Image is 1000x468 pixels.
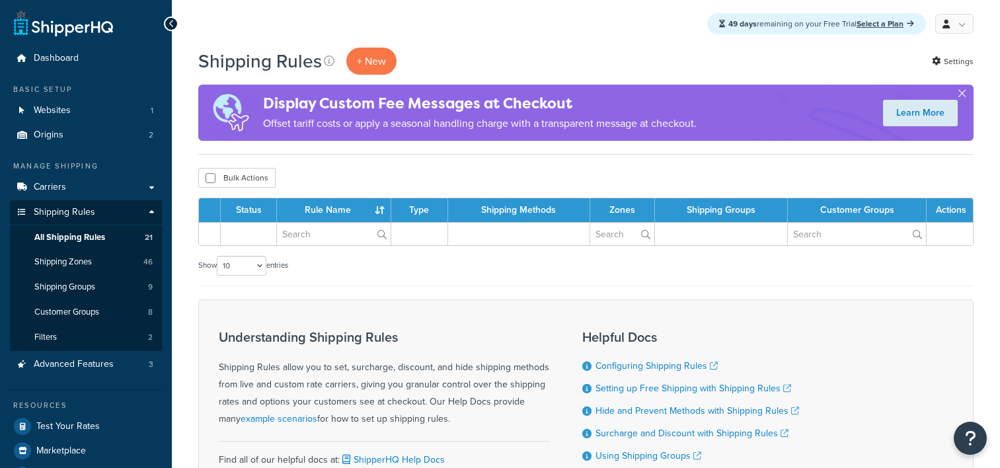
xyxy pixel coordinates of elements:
[151,105,153,116] span: 1
[219,330,549,428] div: Shipping Rules allow you to set, surcharge, discount, and hide shipping methods from live and cus...
[10,275,162,299] a: Shipping Groups 9
[596,381,791,395] a: Setting up Free Shipping with Shipping Rules
[10,300,162,325] li: Customer Groups
[10,84,162,95] div: Basic Setup
[10,275,162,299] li: Shipping Groups
[582,330,799,344] h3: Helpful Docs
[34,105,71,116] span: Websites
[198,168,276,188] button: Bulk Actions
[596,426,788,440] a: Surcharge and Discount with Shipping Rules
[927,198,973,222] th: Actions
[34,130,63,141] span: Origins
[149,130,153,141] span: 2
[10,325,162,350] li: Filters
[10,400,162,411] div: Resources
[590,223,655,245] input: Search
[596,359,718,373] a: Configuring Shipping Rules
[10,439,162,463] a: Marketplace
[932,52,974,71] a: Settings
[788,223,926,245] input: Search
[10,200,162,225] a: Shipping Rules
[36,421,100,432] span: Test Your Rates
[10,325,162,350] a: Filters 2
[10,300,162,325] a: Customer Groups 8
[10,123,162,147] a: Origins 2
[883,100,958,126] a: Learn More
[34,207,95,218] span: Shipping Rules
[34,332,57,343] span: Filters
[10,250,162,274] a: Shipping Zones 46
[10,46,162,71] a: Dashboard
[148,332,153,343] span: 2
[728,18,757,30] strong: 49 days
[219,330,549,344] h3: Understanding Shipping Rules
[221,198,277,222] th: Status
[10,225,162,250] a: All Shipping Rules 21
[391,198,448,222] th: Type
[596,449,701,463] a: Using Shipping Groups
[149,359,153,370] span: 3
[788,198,927,222] th: Customer Groups
[10,414,162,438] a: Test Your Rates
[10,98,162,123] li: Websites
[10,200,162,351] li: Shipping Rules
[10,175,162,200] a: Carriers
[34,256,92,268] span: Shipping Zones
[707,13,926,34] div: remaining on your Free Trial
[34,359,114,370] span: Advanced Features
[34,53,79,64] span: Dashboard
[277,198,391,222] th: Rule Name
[10,123,162,147] li: Origins
[263,114,697,133] p: Offset tariff costs or apply a seasonal handling charge with a transparent message at checkout.
[590,198,656,222] th: Zones
[10,352,162,377] a: Advanced Features 3
[655,198,788,222] th: Shipping Groups
[198,85,263,141] img: duties-banner-06bc72dcb5fe05cb3f9472aba00be2ae8eb53ab6f0d8bb03d382ba314ac3c341.png
[277,223,391,245] input: Search
[263,93,697,114] h4: Display Custom Fee Messages at Checkout
[34,232,105,243] span: All Shipping Rules
[10,98,162,123] a: Websites 1
[10,161,162,172] div: Manage Shipping
[10,352,162,377] li: Advanced Features
[145,232,153,243] span: 21
[34,182,66,193] span: Carriers
[148,307,153,318] span: 8
[10,250,162,274] li: Shipping Zones
[198,256,288,276] label: Show entries
[954,422,987,455] button: Open Resource Center
[241,412,317,426] a: example scenarios
[340,453,445,467] a: ShipperHQ Help Docs
[346,48,397,75] p: + New
[34,307,99,318] span: Customer Groups
[14,10,113,36] a: ShipperHQ Home
[596,404,799,418] a: Hide and Prevent Methods with Shipping Rules
[857,18,914,30] a: Select a Plan
[148,282,153,293] span: 9
[10,225,162,250] li: All Shipping Rules
[198,48,322,74] h1: Shipping Rules
[217,256,266,276] select: Showentries
[36,446,86,457] span: Marketplace
[34,282,95,293] span: Shipping Groups
[143,256,153,268] span: 46
[448,198,590,222] th: Shipping Methods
